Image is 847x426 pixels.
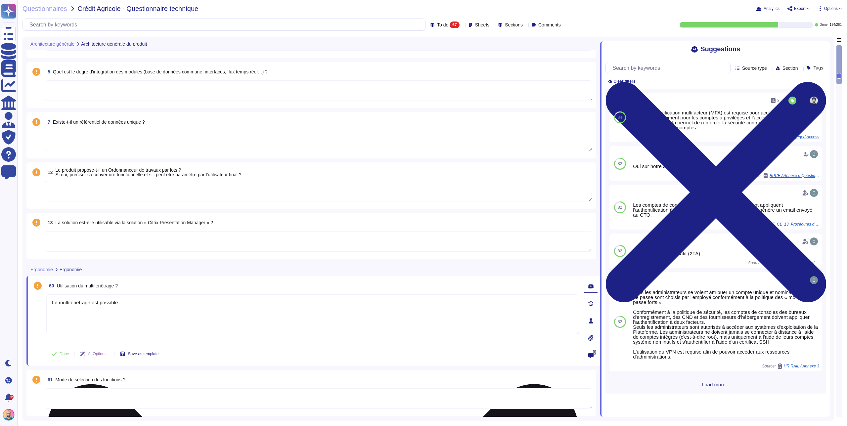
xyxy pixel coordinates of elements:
span: 13 [45,220,53,225]
input: Search by keywords [26,19,425,30]
span: Architecture générale [30,42,74,46]
span: Architecture générale du produit [81,42,147,46]
span: Le produit propose-t-il un Ordonnanceur de travaux par lots ? Si oui, préciser sa couverture fonc... [56,167,242,177]
span: Sheets [475,22,490,27]
textarea: Le multifenetrage est possible [46,294,579,334]
input: Search by keywords [609,62,730,74]
span: La solution est-elle utilisable via la solution « Citrix Presentation Manager » ? [56,220,213,225]
span: 82 [618,205,622,209]
span: Ergonomie [30,267,53,272]
button: user [1,407,19,422]
span: 82 [618,249,622,253]
span: 194 / 261 [830,23,842,26]
span: 61 [45,377,53,382]
span: Quel est le degré d’intégration des modules (base de données commune, interfaces, flux temps réel... [53,69,268,74]
span: Load more... [605,382,826,387]
div: 9+ [10,395,14,399]
span: Options [824,7,838,11]
span: 7 [45,120,50,124]
img: user [810,276,818,284]
span: 82 [618,162,622,166]
span: Ergonomie [60,267,82,272]
span: 0 [593,350,597,355]
span: Utilisation du multifenêtrage ? [57,283,118,288]
span: Existe-t-il un référentiel de données unique ? [53,119,145,125]
span: 84 [618,115,622,119]
span: Done: [820,23,828,26]
span: 5 [45,69,50,74]
span: To do [437,22,448,27]
span: 82 [618,320,622,324]
span: Questionnaires [22,5,67,12]
span: Comments [538,22,561,27]
div: 67 [450,21,459,28]
span: Analytics [764,7,780,11]
img: user [3,409,15,421]
img: user [810,189,818,197]
span: 60 [46,283,54,288]
span: Export [794,7,806,11]
span: HR RAIL / Annexe 3 [784,364,819,368]
span: Crédit Agricole - Questionnaire technique [78,5,199,12]
span: Sections [505,22,523,27]
img: user [810,150,818,158]
button: Analytics [756,6,780,11]
span: Source: [762,363,819,369]
img: user [810,97,818,105]
div: Tous les administrateurs se voient attribuer un compte unique et nominatif. Les mots de passe son... [633,290,819,359]
img: user [810,237,818,245]
span: 12 [45,170,53,175]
